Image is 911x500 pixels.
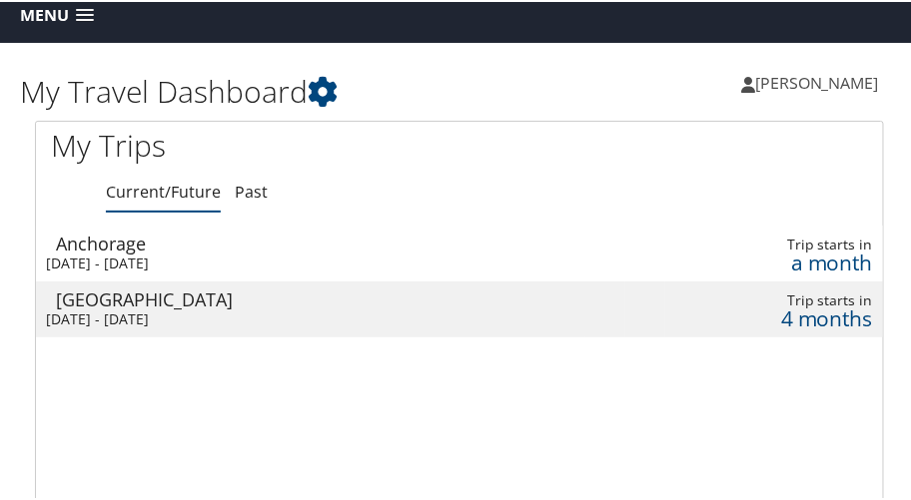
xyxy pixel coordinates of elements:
a: [PERSON_NAME] [741,51,899,111]
span: Menu [20,4,69,23]
div: [DATE] - [DATE] [46,308,575,326]
a: Current/Future [106,179,221,201]
div: Trip starts in [675,234,873,251]
div: Anchorage [56,233,585,250]
span: [PERSON_NAME] [755,70,879,92]
h1: My Travel Dashboard [20,69,459,111]
div: [DATE] - [DATE] [46,252,575,270]
div: a month [675,251,873,269]
h1: My Trips [51,123,445,165]
div: Trip starts in [675,289,873,307]
div: [GEOGRAPHIC_DATA] [56,288,585,306]
a: Past [235,179,268,201]
div: 4 months [675,307,873,325]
